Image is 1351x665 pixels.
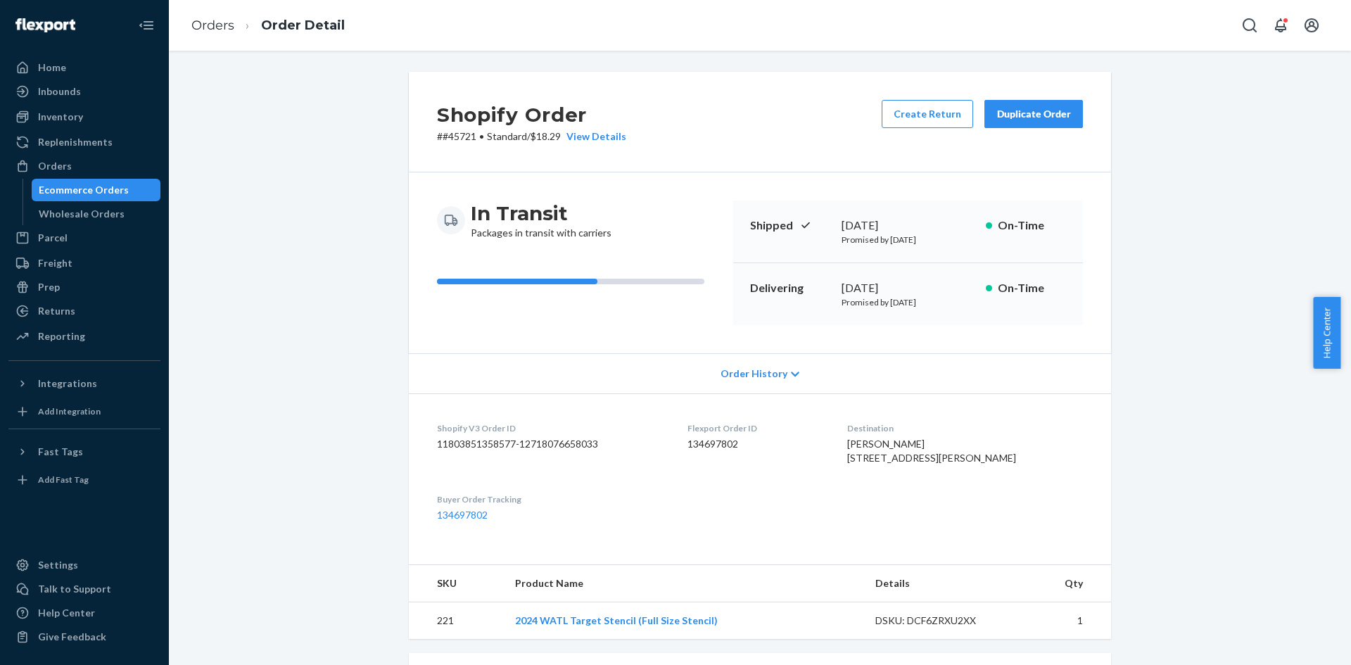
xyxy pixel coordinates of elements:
a: Add Integration [8,400,160,423]
button: Give Feedback [8,626,160,648]
a: Freight [8,252,160,274]
div: Ecommerce Orders [39,183,129,197]
h3: In Transit [471,201,611,226]
div: Inbounds [38,84,81,99]
ol: breadcrumbs [180,5,356,46]
a: Help Center [8,602,160,624]
a: Parcel [8,227,160,249]
button: Duplicate Order [984,100,1083,128]
div: Fast Tags [38,445,83,459]
div: Freight [38,256,72,270]
div: Inventory [38,110,83,124]
div: Parcel [38,231,68,245]
a: 2024 WATL Target Stencil (Full Size Stencil) [515,614,718,626]
button: Fast Tags [8,441,160,463]
span: Standard [487,130,527,142]
div: [DATE] [842,217,975,234]
div: Home [38,61,66,75]
dd: 134697802 [687,437,824,451]
th: Details [864,565,1019,602]
button: Open Search Box [1236,11,1264,39]
a: Inventory [8,106,160,128]
div: Reporting [38,329,85,343]
button: Create Return [882,100,973,128]
a: Add Fast Tag [8,469,160,491]
div: [DATE] [842,280,975,296]
button: Help Center [1313,297,1340,369]
td: 221 [409,602,504,640]
dt: Shopify V3 Order ID [437,422,665,434]
p: # #45721 / $18.29 [437,129,626,144]
p: On-Time [998,280,1066,296]
a: Settings [8,554,160,576]
dd: 11803851358577-12718076658033 [437,437,665,451]
div: Add Integration [38,405,101,417]
div: Duplicate Order [996,107,1071,121]
div: Returns [38,304,75,318]
dt: Flexport Order ID [687,422,824,434]
button: Open account menu [1298,11,1326,39]
p: Promised by [DATE] [842,296,975,308]
div: Talk to Support [38,582,111,596]
a: Ecommerce Orders [32,179,161,201]
td: 1 [1019,602,1111,640]
img: Flexport logo [15,18,75,32]
th: SKU [409,565,504,602]
p: Shipped [750,217,830,234]
button: View Details [561,129,626,144]
span: [PERSON_NAME] [STREET_ADDRESS][PERSON_NAME] [847,438,1016,464]
a: Prep [8,276,160,298]
p: On-Time [998,217,1066,234]
a: Order Detail [261,18,345,33]
div: Orders [38,159,72,173]
a: Home [8,56,160,79]
th: Product Name [504,565,865,602]
h2: Shopify Order [437,100,626,129]
a: Orders [8,155,160,177]
div: DSKU: DCF6ZRXU2XX [875,614,1008,628]
a: 134697802 [437,509,488,521]
dt: Destination [847,422,1083,434]
a: Wholesale Orders [32,203,161,225]
a: Replenishments [8,131,160,153]
dt: Buyer Order Tracking [437,493,665,505]
button: Open notifications [1267,11,1295,39]
button: Integrations [8,372,160,395]
div: Add Fast Tag [38,474,89,486]
div: Help Center [38,606,95,620]
div: Give Feedback [38,630,106,644]
a: Talk to Support [8,578,160,600]
div: Integrations [38,376,97,391]
a: Inbounds [8,80,160,103]
button: Close Navigation [132,11,160,39]
th: Qty [1019,565,1111,602]
div: Settings [38,558,78,572]
div: Packages in transit with carriers [471,201,611,240]
p: Delivering [750,280,830,296]
span: • [479,130,484,142]
a: Reporting [8,325,160,348]
a: Orders [191,18,234,33]
div: Wholesale Orders [39,207,125,221]
div: Prep [38,280,60,294]
span: Order History [721,367,787,381]
a: Returns [8,300,160,322]
p: Promised by [DATE] [842,234,975,246]
div: Replenishments [38,135,113,149]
